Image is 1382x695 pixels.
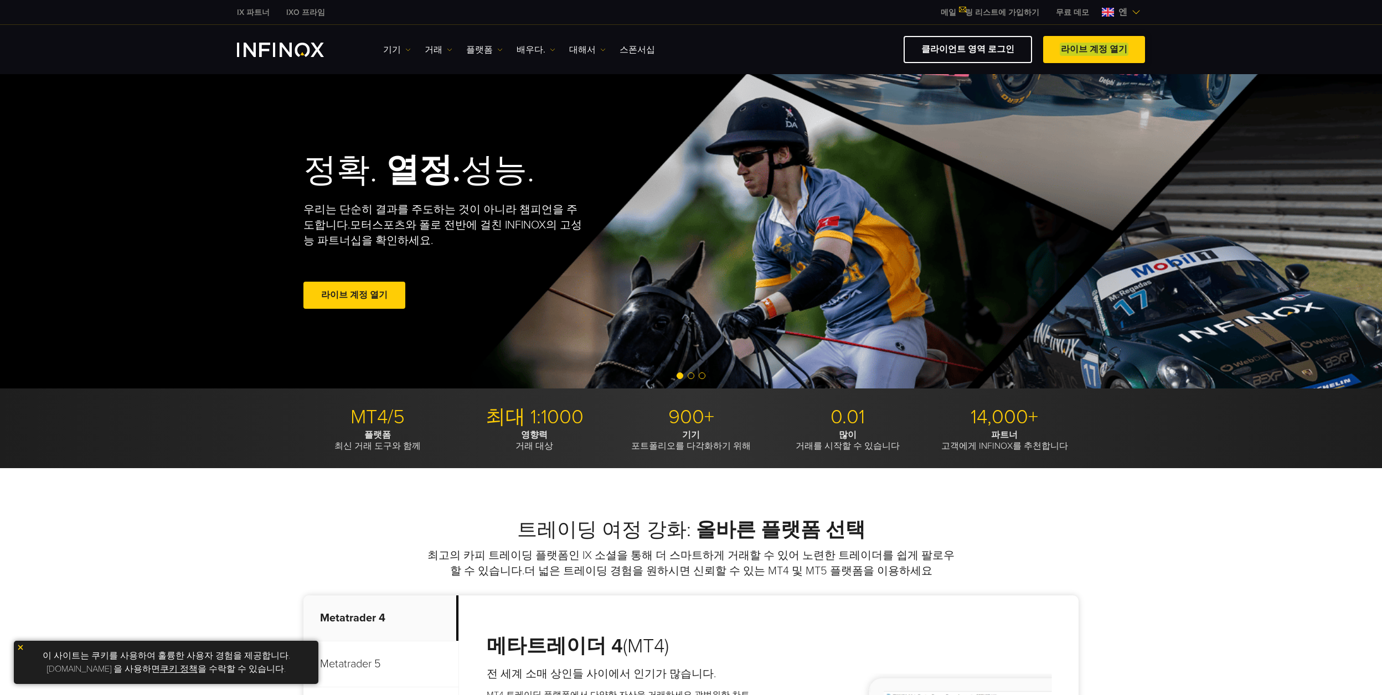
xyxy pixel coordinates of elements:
a: 스폰서십 [620,43,655,56]
font: 대해서 [569,44,596,55]
font: 전 세계 소매 상인들 사이에서 인기가 많습니다. [487,667,716,681]
span: Go to slide 3 [699,372,705,379]
font: 고객에게 INFINOX를 추천합니다 [941,440,1068,452]
font: 더 넓은 트레이딩 경험을 원하시면 신뢰할 수 있는 MT4 및 MT5 플랫폼을 이용하세요 [524,564,932,578]
font: 플랫폼 [466,44,493,55]
font: 최고의 카피 트레이딩 플랫폼인 IX 소셜을 통해 더 스마트하게 거래할 수 있어 노련한 트레이더를 쉽게 팔로우할 수 있습니다. [427,549,955,578]
font: Metatrader 5 [320,657,381,671]
a: 쿠키 정책 [160,663,198,675]
font: 거래 대상 [515,440,553,452]
strong: 열정. [386,151,461,190]
font: IXO 프라임 [286,8,325,17]
font: [DOMAIN_NAME] 을 사용하면 을 수락할 수 있습니다. [47,663,286,675]
font: 트레이딩 여정 강화: [517,518,691,542]
font: 이 사이트는 쿠키를 사용하여 훌륭한 사용자 경험을 제공합니다. [43,650,290,661]
a: INFINOX Logo [237,43,350,57]
span: Go to slide 2 [688,372,694,379]
img: yellow close icon [17,644,24,651]
font: 900+ [668,405,714,429]
a: 기기 [383,43,411,56]
a: INFINOX MENU [1048,7,1097,18]
font: 우리는 단순히 결과를 주도하는 것이 아니라 챔피언을 주도합니다. [303,203,577,232]
a: 메일링 리스트에 가입하기 [932,8,1048,17]
font: IX 파트너 [237,8,270,17]
font: 배우다. [517,44,545,55]
strong: 올바른 플랫폼 선택 [696,518,865,542]
font: 성능. [461,151,534,190]
font: MT4/5 [350,405,405,429]
font: 엔 [1118,7,1127,18]
font: 기기 [682,429,700,440]
a: 플랫폼 [466,43,503,56]
font: Metatrader 4 [320,611,385,625]
font: 영향력 [521,429,548,440]
font: 파트너 [991,429,1018,440]
a: 라이브 계정 열기 [1043,36,1145,63]
a: 클라이언트 영역 로그인 [904,36,1032,63]
font: 포트폴리오를 다각화하기 위해 [631,440,751,452]
font: 클라이언트 영역 로그인 [921,44,1014,55]
font: 거래 [425,44,442,55]
p: 0.01 [773,405,922,429]
font: 14,000+ [971,405,1038,429]
font: 정확. [303,151,377,190]
font: 최대 1:1000 [486,405,584,429]
font: 무료 데모 [1056,7,1089,18]
font: 거래를 시작할 수 있습니다 [796,440,900,452]
font: 라이브 계정 열기 [321,289,388,300]
font: 플랫폼 [364,429,391,440]
font: 많이 [839,429,857,440]
font: 모터스포츠와 폴로 전반에 걸친 INFINOX의 고성능 파트너십을 확인하세요. [303,219,582,247]
font: 메일 링 리스트에 가입하기 [941,8,1039,17]
a: 라이브 계정 열기 [303,282,405,309]
font: 라이브 계정 열기 [1061,44,1127,55]
a: INFINOX [278,7,333,18]
span: Go to slide 1 [677,372,683,379]
strong: 메타트레이더 4 [487,634,623,658]
a: 대해서 [569,43,606,56]
a: 거래 [425,43,452,56]
font: (MT4) [487,634,669,658]
a: INFINOX [229,7,278,18]
a: 배우다. [517,43,555,56]
font: 기기 [383,44,401,55]
font: 최신 거래 도구와 함께 [334,440,421,452]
